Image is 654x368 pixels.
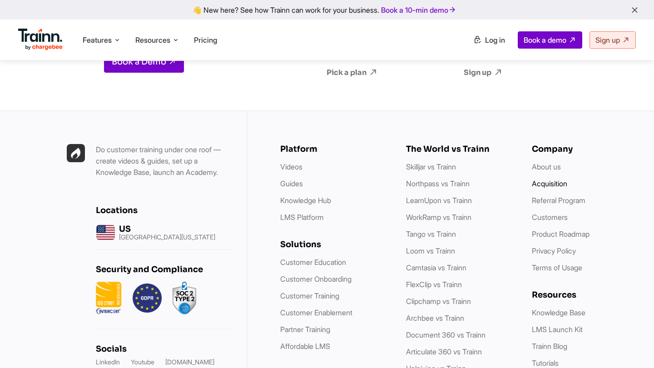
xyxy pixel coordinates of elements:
a: Customer Enablement [280,308,352,317]
h6: Solutions [280,239,388,249]
a: Book a demo [518,31,582,49]
a: WorkRamp vs Trainn [406,213,471,222]
a: Affordable LMS [280,342,330,351]
span: Log in [485,35,505,45]
img: GDPR.png [133,282,162,314]
a: LMS Launch Kit [532,325,583,334]
h6: Security and Compliance [96,264,232,274]
a: Northpass vs Trainn [406,179,470,188]
a: FlexClip vs Trainn [406,280,462,289]
a: Skilljar vs Trainn [406,162,456,171]
a: Customer Training [280,291,339,300]
a: Archbee vs Trainn [406,313,464,323]
a: Sign up [464,68,568,78]
a: Youtube [131,358,154,367]
a: Camtasia vs Trainn [406,263,466,272]
a: Privacy Policy [532,246,576,255]
a: Tango vs Trainn [406,229,456,239]
a: About us [532,162,561,171]
a: Videos [280,162,302,171]
a: Sign up [590,31,636,49]
a: Document 360 vs Trainn [406,330,486,339]
h6: The World vs Trainn [406,144,514,154]
a: Customer Onboarding [280,274,352,283]
a: Pick a plan [327,68,431,78]
a: Book a 10-min demo [379,4,458,16]
h6: Locations [96,205,232,215]
span: Sign up [595,35,620,45]
a: LearnUpon vs Trainn [406,196,472,205]
a: [DOMAIN_NAME] [165,358,214,367]
a: Customers [532,213,568,222]
a: Customer Education [280,258,346,267]
div: 👋 New here? See how Trainn can work for your business. [5,5,649,14]
iframe: Chat Widget [609,324,654,368]
span: Resources [135,35,170,45]
a: LinkedIn [96,358,120,367]
a: Trainn Blog [532,342,567,351]
a: Guides [280,179,303,188]
h6: Resources [532,290,639,300]
a: Book a Demo [104,51,184,73]
a: Knowledge Hub [280,196,331,205]
img: Trainn | everything under one roof [67,144,85,162]
a: Log in [468,32,510,48]
a: Product Roadmap [532,229,590,239]
h6: Platform [280,144,388,154]
img: ISO [96,282,122,314]
a: Pricing [194,35,217,45]
a: Tutorials [532,358,559,368]
img: us headquarters [96,223,115,242]
a: LMS Platform [280,213,324,222]
span: Book a demo [524,35,566,45]
p: [GEOGRAPHIC_DATA][US_STATE] [119,234,215,240]
a: Clipchamp vs Trainn [406,297,471,306]
a: Acquisition [532,179,567,188]
a: Partner Training [280,325,330,334]
h6: Socials [96,344,232,354]
h6: US [119,224,215,234]
a: Referral Program [532,196,585,205]
img: Trainn Logo [18,29,63,50]
a: Loom vs Trainn [406,246,455,255]
a: Articulate 360 vs Trainn [406,347,482,356]
h6: Company [532,144,639,154]
a: Terms of Usage [532,263,582,272]
p: Do customer training under one roof — create videos & guides, set up a Knowledge Base, launch an ... [96,144,232,178]
a: Knowledge Base [532,308,585,317]
img: soc2 [173,282,196,314]
span: Features [83,35,112,45]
